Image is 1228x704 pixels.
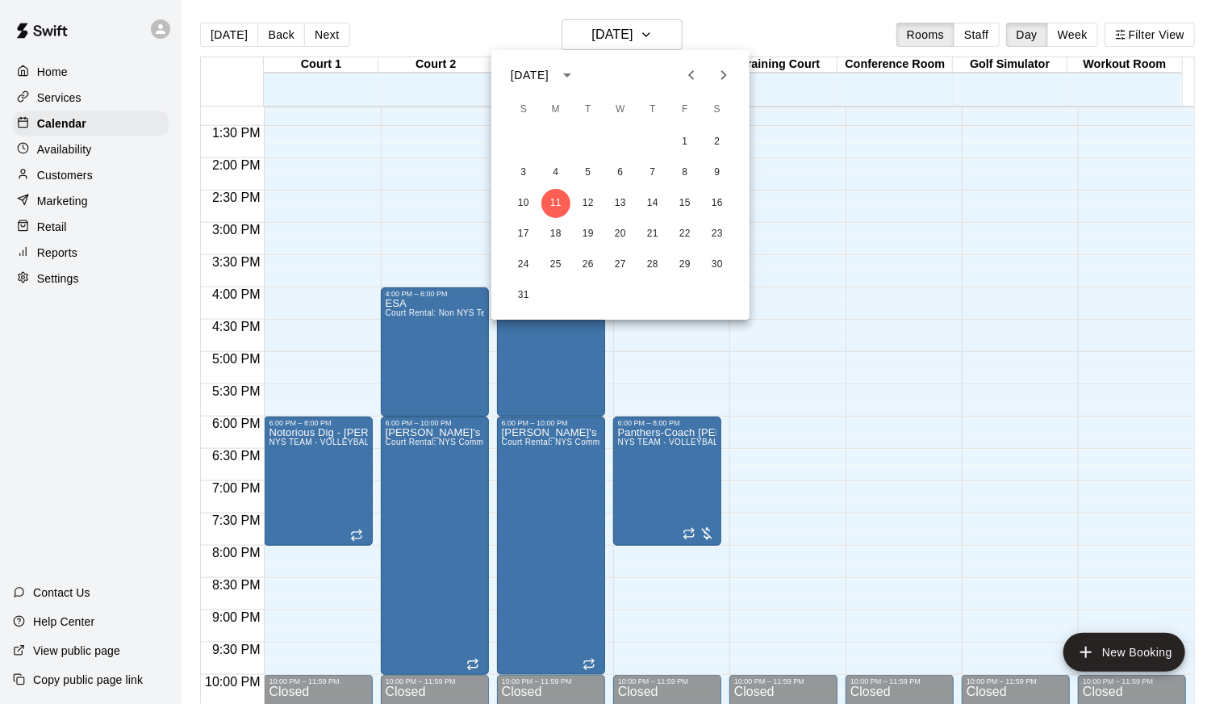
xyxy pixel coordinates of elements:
button: 21 [638,220,667,249]
span: Monday [541,94,570,126]
button: calendar view is open, switch to year view [553,61,581,89]
button: 7 [638,158,667,187]
button: 6 [606,158,635,187]
button: 20 [606,220,635,249]
button: 12 [574,189,603,218]
span: Friday [670,94,700,126]
button: 4 [541,158,570,187]
button: 1 [670,128,700,157]
button: 15 [670,189,700,218]
span: Tuesday [574,94,603,126]
span: Sunday [509,94,538,126]
button: 28 [638,250,667,279]
button: 5 [574,158,603,187]
span: Wednesday [606,94,635,126]
span: Saturday [703,94,732,126]
button: 10 [509,189,538,218]
button: 24 [509,250,538,279]
button: 14 [638,189,667,218]
button: Previous month [675,59,708,91]
button: 9 [703,158,732,187]
button: 16 [703,189,732,218]
button: 11 [541,189,570,218]
button: 29 [670,250,700,279]
button: 3 [509,158,538,187]
button: 23 [703,220,732,249]
button: 2 [703,128,732,157]
button: 19 [574,220,603,249]
button: 22 [670,220,700,249]
button: 27 [606,250,635,279]
button: Next month [708,59,740,91]
button: 25 [541,250,570,279]
div: [DATE] [511,67,549,84]
button: 31 [509,281,538,310]
button: 8 [670,158,700,187]
button: 17 [509,220,538,249]
button: 26 [574,250,603,279]
span: Thursday [638,94,667,126]
button: 18 [541,220,570,249]
button: 30 [703,250,732,279]
button: 13 [606,189,635,218]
